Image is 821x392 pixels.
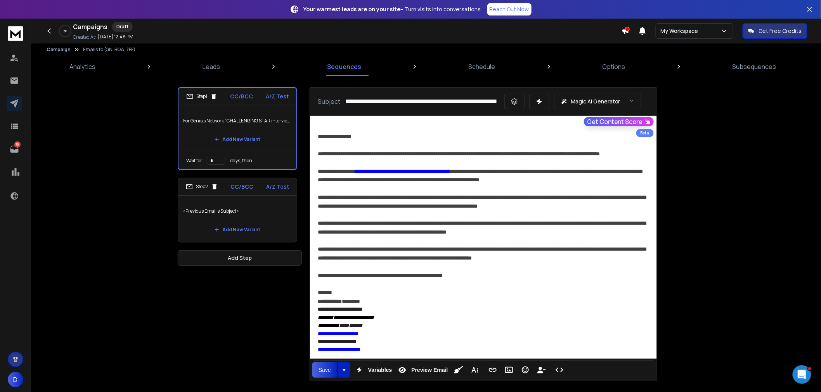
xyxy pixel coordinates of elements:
button: Emoticons [518,362,533,378]
button: Get Content Score [584,117,654,126]
div: Draft [112,22,133,32]
button: Variables [352,362,394,378]
p: Reach Out Now [490,5,529,13]
li: Step2CC/BCCA/Z Test<Previous Email's Subject>Add New Variant [178,178,297,242]
p: Subsequences [733,62,776,71]
p: Analytics [69,62,95,71]
span: Preview Email [410,367,449,373]
li: Step1CC/BCCA/Z TestFor Genius Network “CHALLENGING STAR interview Q’s & new better pricing”Add Ne... [178,87,297,170]
p: Get Free Credits [759,27,802,35]
p: Subject: [318,97,342,106]
a: Subsequences [728,57,781,76]
span: Variables [367,367,394,373]
button: Insert Image (Ctrl+P) [502,362,516,378]
iframe: Intercom live chat [793,365,811,384]
button: Insert Unsubscribe Link [534,362,549,378]
p: days, then [230,158,252,164]
a: Analytics [65,57,100,76]
button: Save [312,362,337,378]
button: Add New Variant [208,222,267,237]
a: Sequences [322,57,366,76]
strong: Your warmest leads are on your site [304,5,401,13]
a: Options [598,57,630,76]
button: Insert Link (Ctrl+K) [485,362,500,378]
div: Beta [636,129,654,137]
a: 70 [7,141,22,157]
button: Magic AI Generator [554,94,641,109]
p: Sequences [327,62,361,71]
p: Options [603,62,625,71]
p: 0 % [63,29,68,33]
p: Wait for [186,158,202,164]
p: 70 [14,141,21,148]
p: <Previous Email's Subject> [183,200,292,222]
button: Campaign [47,46,71,53]
p: – Turn visits into conversations [304,5,481,13]
a: Reach Out Now [487,3,532,15]
button: D [8,372,23,387]
p: A/Z Test [266,183,289,191]
img: logo [8,26,23,41]
button: Add Step [178,250,302,266]
p: Emails to (GN, BOA, 7FF) [83,46,135,53]
p: [DATE] 12:48 PM [98,34,133,40]
button: Clean HTML [451,362,466,378]
p: Schedule [469,62,495,71]
p: For Genius Network “CHALLENGING STAR interview Q’s & new better pricing” [183,110,292,132]
h1: Campaigns [73,22,107,31]
p: Leads [203,62,220,71]
div: Step 2 [186,183,218,190]
button: Preview Email [395,362,449,378]
button: More Text [468,362,482,378]
p: CC/BCC [230,93,253,100]
p: A/Z Test [266,93,289,100]
button: Code View [552,362,567,378]
button: Get Free Credits [743,23,807,39]
p: My Workspace [661,27,701,35]
button: Add New Variant [208,132,267,147]
p: Created At: [73,34,96,40]
div: Step 1 [186,93,217,100]
p: CC/BCC [231,183,254,191]
p: Magic AI Generator [571,98,620,105]
a: Leads [198,57,225,76]
a: Schedule [464,57,500,76]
